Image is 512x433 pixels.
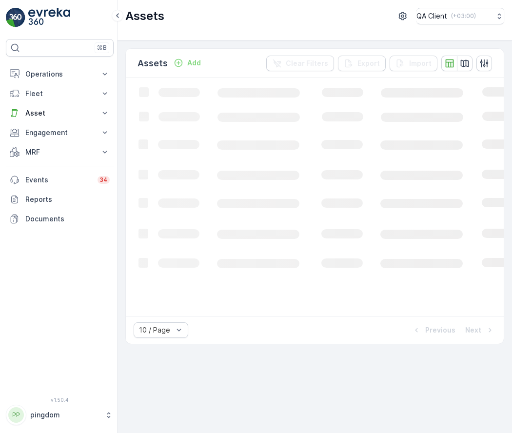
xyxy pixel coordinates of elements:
button: Operations [6,64,114,84]
button: Add [170,57,205,69]
button: Import [390,56,437,71]
div: PP [8,407,24,423]
button: MRF [6,142,114,162]
p: Fleet [25,89,94,98]
p: Assets [138,57,168,70]
button: Fleet [6,84,114,103]
button: Previous [411,324,456,336]
p: Engagement [25,128,94,138]
a: Events34 [6,170,114,190]
p: Events [25,175,92,185]
p: 34 [99,176,108,184]
p: Operations [25,69,94,79]
p: QA Client [416,11,447,21]
p: Asset [25,108,94,118]
p: Reports [25,195,110,204]
p: ( +03:00 ) [451,12,476,20]
a: Documents [6,209,114,229]
button: Clear Filters [266,56,334,71]
p: pingdom [30,410,100,420]
button: PPpingdom [6,405,114,425]
p: Previous [425,325,455,335]
p: Assets [125,8,164,24]
button: Asset [6,103,114,123]
p: MRF [25,147,94,157]
p: Documents [25,214,110,224]
p: Clear Filters [286,59,328,68]
span: v 1.50.4 [6,397,114,403]
p: Export [357,59,380,68]
p: Import [409,59,432,68]
button: Export [338,56,386,71]
p: Next [465,325,481,335]
button: Engagement [6,123,114,142]
img: logo [6,8,25,27]
p: Add [187,58,201,68]
img: logo_light-DOdMpM7g.png [28,8,70,27]
p: ⌘B [97,44,107,52]
button: Next [464,324,496,336]
a: Reports [6,190,114,209]
button: QA Client(+03:00) [416,8,504,24]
